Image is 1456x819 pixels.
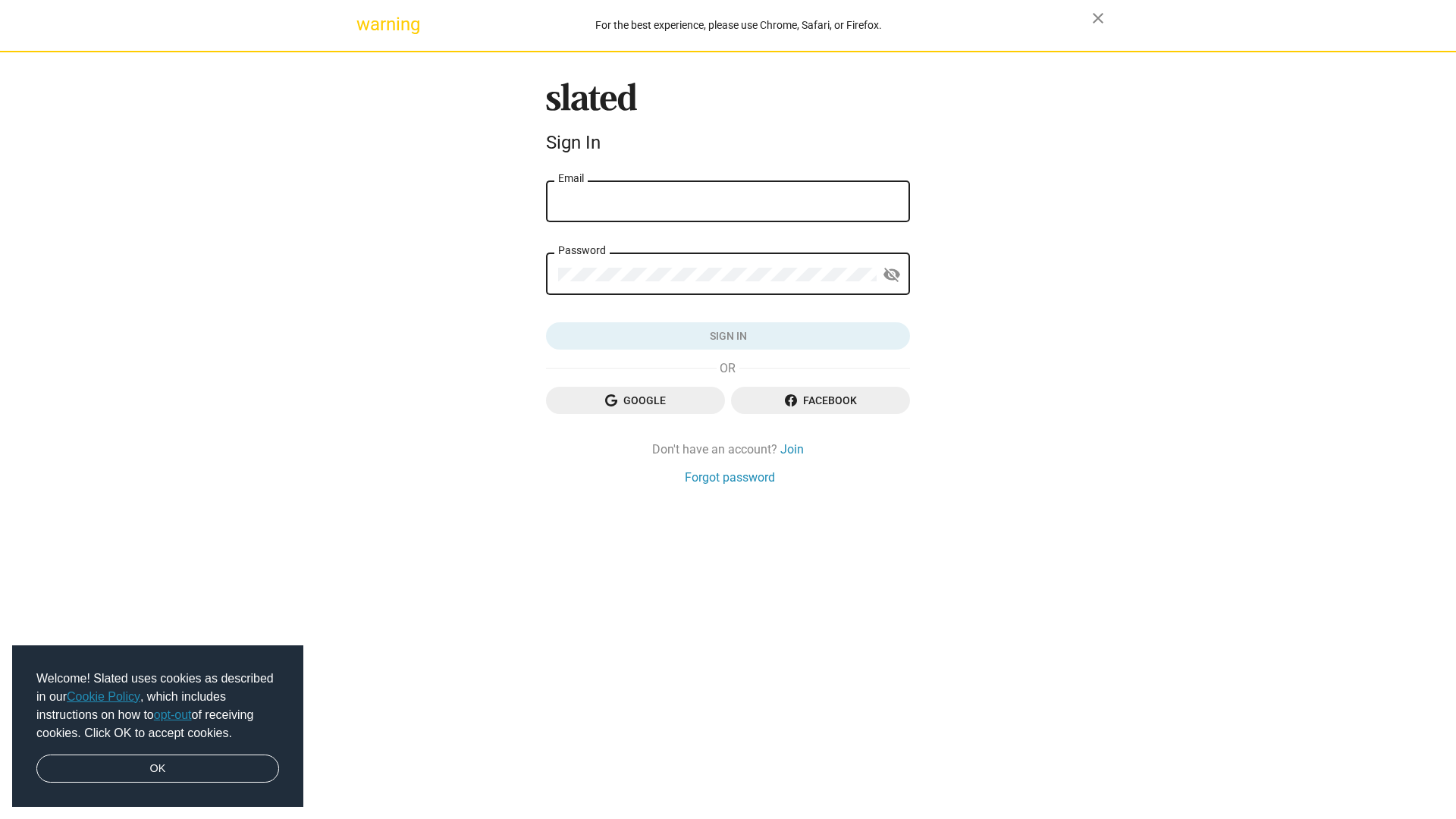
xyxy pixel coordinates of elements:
span: Google [558,387,713,414]
div: For the best experience, please use Chrome, Safari, or Firefox. [385,15,1092,36]
sl-branding: Sign In [546,83,910,160]
div: Don't have an account? [546,441,910,457]
a: dismiss cookie message [36,755,279,783]
a: opt-out [154,708,192,721]
a: Cookie Policy [67,690,140,703]
button: Google [546,387,725,414]
span: Welcome! Slated uses cookies as described in our , which includes instructions on how to of recei... [36,670,279,742]
mat-icon: close [1089,9,1107,27]
mat-icon: visibility_off [883,263,901,287]
div: Sign In [546,132,910,153]
a: Forgot password [685,469,775,485]
span: Facebook [743,387,898,414]
button: Facebook [731,387,910,414]
a: Join [780,441,804,457]
div: cookieconsent [12,645,303,808]
mat-icon: warning [356,15,375,33]
button: Show password [877,260,907,290]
